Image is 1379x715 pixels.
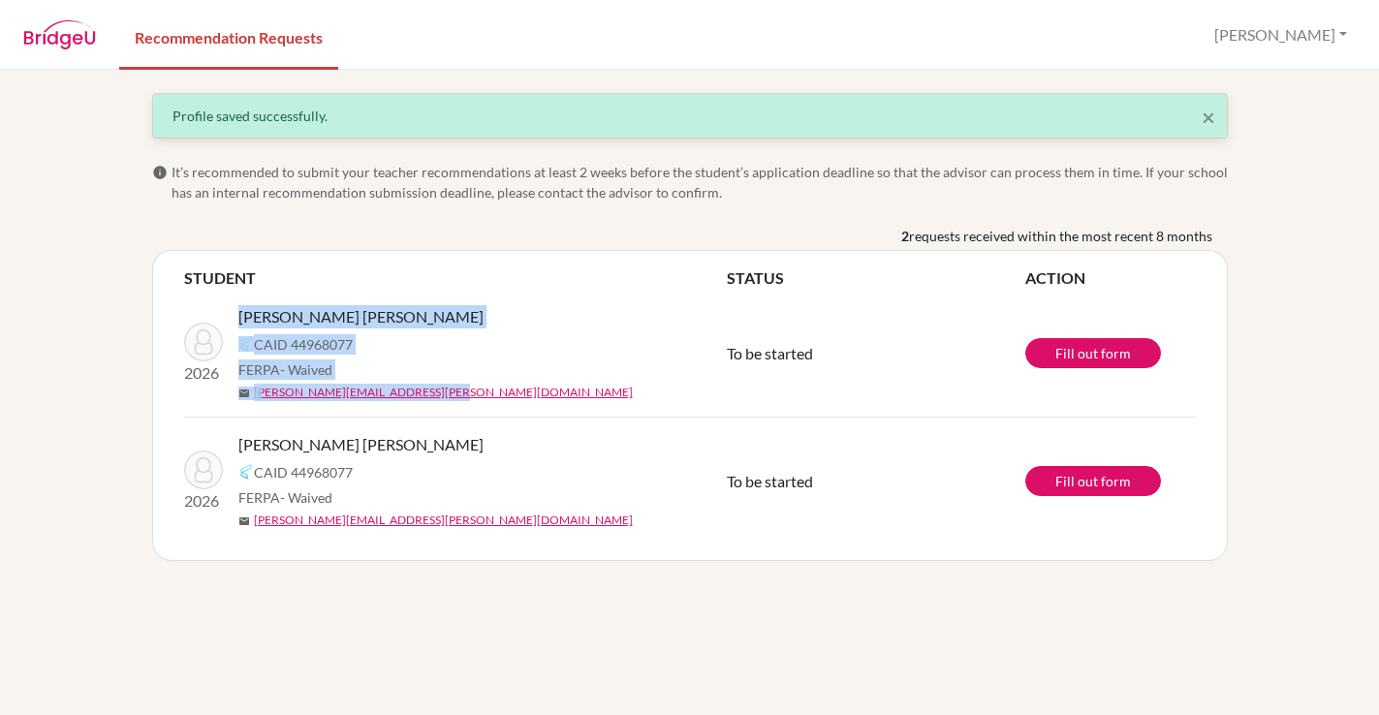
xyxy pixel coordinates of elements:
span: mail [238,388,250,399]
span: It’s recommended to submit your teacher recommendations at least 2 weeks before the student’s app... [172,162,1228,202]
span: CAID 44968077 [254,462,353,482]
span: To be started [727,344,813,362]
span: FERPA [238,487,332,508]
span: CAID 44968077 [254,334,353,355]
span: × [1202,103,1215,131]
img: Common App logo [238,336,254,352]
button: Close [1202,106,1215,129]
a: [PERSON_NAME][EMAIL_ADDRESS][PERSON_NAME][DOMAIN_NAME] [254,384,633,401]
img: Safie Dada, Federico [184,323,223,361]
a: Fill out form [1025,338,1161,368]
b: 2 [901,226,909,246]
th: ACTION [1025,266,1196,290]
span: [PERSON_NAME] [PERSON_NAME] [238,305,484,328]
a: Fill out form [1025,466,1161,496]
div: Profile saved successfully. [172,106,1207,126]
span: To be started [727,472,813,490]
img: Safie Dada, Federico [184,451,223,489]
th: STATUS [727,266,1025,290]
th: STUDENT [184,266,727,290]
span: info [152,165,168,180]
span: [PERSON_NAME] [PERSON_NAME] [238,433,484,456]
span: requests received within the most recent 8 months [909,226,1212,246]
span: FERPA [238,359,332,380]
a: [PERSON_NAME][EMAIL_ADDRESS][PERSON_NAME][DOMAIN_NAME] [254,512,633,529]
span: mail [238,515,250,527]
span: - Waived [280,361,332,378]
a: Recommendation Requests [119,3,338,70]
img: Common App logo [238,464,254,480]
img: BridgeU logo [23,20,96,49]
p: 2026 [184,489,223,513]
button: [PERSON_NAME] [1206,16,1356,53]
span: - Waived [280,489,332,506]
p: 2026 [184,361,223,385]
